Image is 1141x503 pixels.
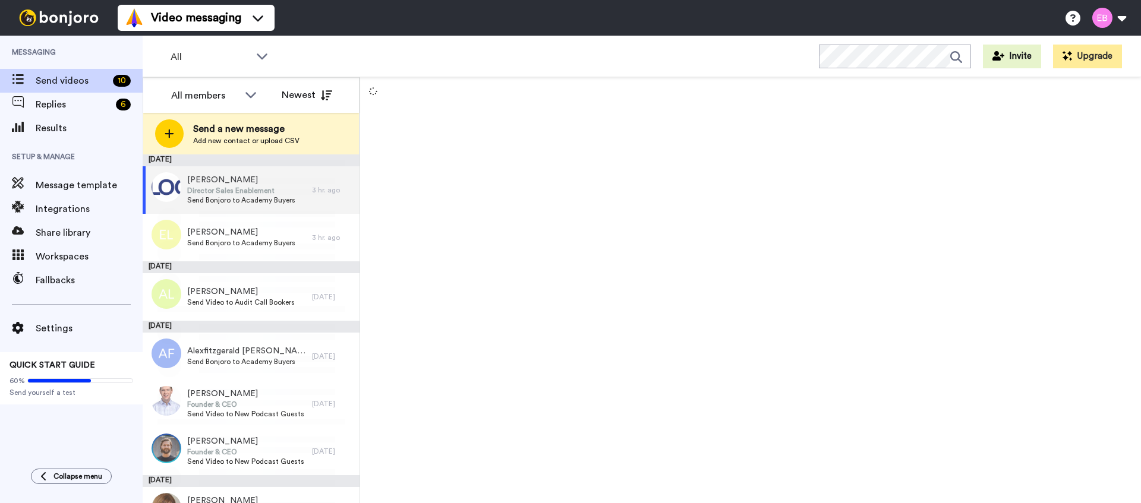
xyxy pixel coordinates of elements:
span: [PERSON_NAME] [187,226,295,238]
button: Upgrade [1053,45,1122,68]
span: Message template [36,178,143,192]
span: Send videos [36,74,108,88]
div: [DATE] [143,261,360,273]
span: Director Sales Enablement [187,186,295,195]
div: 3 hr. ago [312,185,354,195]
div: [DATE] [143,154,360,166]
img: af.png [152,339,181,368]
span: [PERSON_NAME] [187,435,304,447]
span: Send Video to Audit Call Bookers [187,298,295,307]
img: 34efa9f5-cdc6-41e4-b35d-238eb733eaf9.png [152,172,181,202]
img: bj-logo-header-white.svg [14,10,103,26]
span: Founder & CEO [187,400,304,409]
span: Send Bonjoro to Academy Buyers [187,195,295,205]
div: 3 hr. ago [312,233,354,242]
span: Alexfitzgerald [PERSON_NAME] [187,345,306,357]
div: 10 [113,75,131,87]
span: [PERSON_NAME] [187,388,304,400]
span: All [171,50,250,64]
div: [DATE] [312,292,354,302]
span: Send Bonjoro to Academy Buyers [187,238,295,248]
span: Fallbacks [36,273,143,287]
span: Workspaces [36,249,143,264]
span: Send a new message [193,122,300,136]
span: Send Video to New Podcast Guests [187,409,304,419]
img: vm-color.svg [125,8,144,27]
span: Video messaging [151,10,241,26]
div: All members [171,88,239,103]
span: Integrations [36,202,143,216]
span: Settings [36,321,143,336]
img: 7cf78acc-efc8-49b3-afd6-4dd57bf36bf3.jpg [152,386,181,416]
span: Replies [36,97,111,112]
div: 6 [116,99,131,110]
span: Collapse menu [53,472,102,481]
div: [DATE] [143,321,360,333]
div: [DATE] [312,352,354,361]
span: [PERSON_NAME] [187,174,295,186]
span: QUICK START GUIDE [10,361,95,369]
div: [DATE] [312,399,354,409]
span: Send Bonjoro to Academy Buyers [187,357,306,366]
div: [DATE] [143,475,360,487]
img: el.png [152,220,181,249]
div: [DATE] [312,447,354,456]
span: Send yourself a test [10,388,133,397]
span: Results [36,121,143,135]
span: [PERSON_NAME] [187,286,295,298]
span: Founder & CEO [187,447,304,457]
button: Collapse menu [31,469,112,484]
span: Send Video to New Podcast Guests [187,457,304,466]
span: Add new contact or upload CSV [193,136,300,145]
button: Invite [983,45,1041,68]
span: 60% [10,376,25,385]
button: Newest [273,83,341,107]
img: al.png [152,279,181,309]
img: 37c8d4df-5a13-4438-82b7-6d3ea88fd2b2.jpg [152,434,181,463]
span: Share library [36,226,143,240]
